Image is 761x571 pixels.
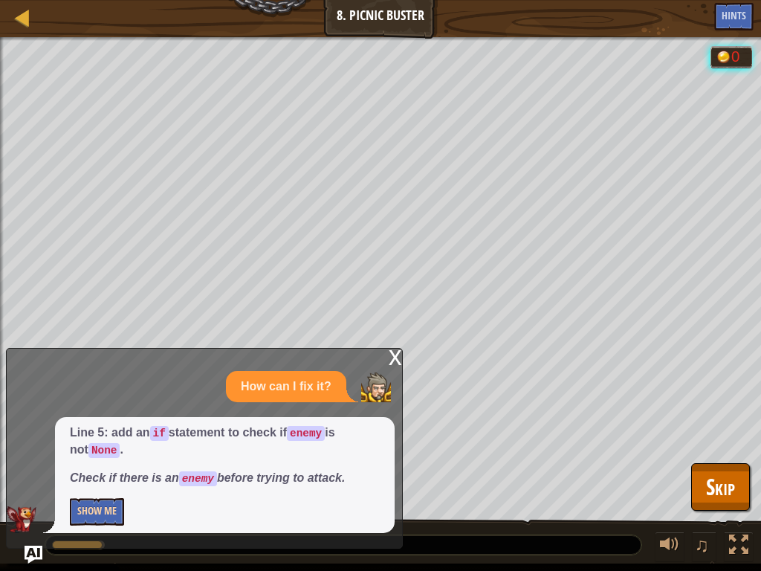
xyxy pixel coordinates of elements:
[655,532,684,562] button: Adjust volume
[88,443,120,458] code: None
[70,425,380,459] p: Line 5: add an statement to check if is not .
[70,498,124,526] button: Show Me
[691,463,750,511] button: Skip
[241,378,331,396] p: How can I fix it?
[722,8,746,22] span: Hints
[287,426,325,441] code: enemy
[695,534,710,556] span: ♫
[692,532,717,562] button: ♫
[724,532,754,562] button: Toggle fullscreen
[710,46,752,68] div: Team 'humans' has 0 gold.
[7,506,36,533] img: AI
[70,471,345,484] em: Check if there is an before trying to attack.
[706,471,735,502] span: Skip
[25,546,42,564] button: Ask AI
[731,49,746,64] div: 0
[179,471,217,486] code: enemy
[150,426,169,441] code: if
[361,372,391,402] img: Player
[389,349,402,364] div: x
